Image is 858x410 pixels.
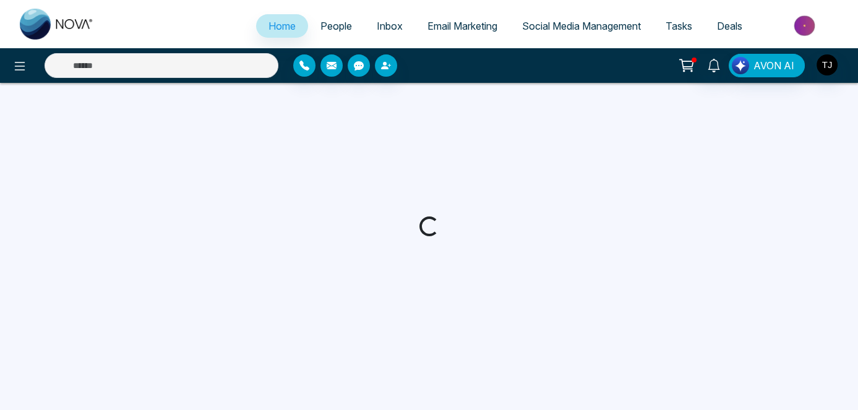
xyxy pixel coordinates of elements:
a: Email Marketing [415,14,510,38]
button: AVON AI [729,54,805,77]
span: People [320,20,352,32]
span: Inbox [377,20,403,32]
span: Deals [717,20,742,32]
span: AVON AI [753,58,794,73]
img: Lead Flow [732,57,749,74]
a: Tasks [653,14,705,38]
a: Inbox [364,14,415,38]
span: Home [268,20,296,32]
img: Nova CRM Logo [20,9,94,40]
span: Email Marketing [427,20,497,32]
a: Deals [705,14,755,38]
img: Market-place.gif [761,12,851,40]
a: Home [256,14,308,38]
img: User Avatar [817,54,838,75]
a: Social Media Management [510,14,653,38]
span: Tasks [666,20,692,32]
span: Social Media Management [522,20,641,32]
a: People [308,14,364,38]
